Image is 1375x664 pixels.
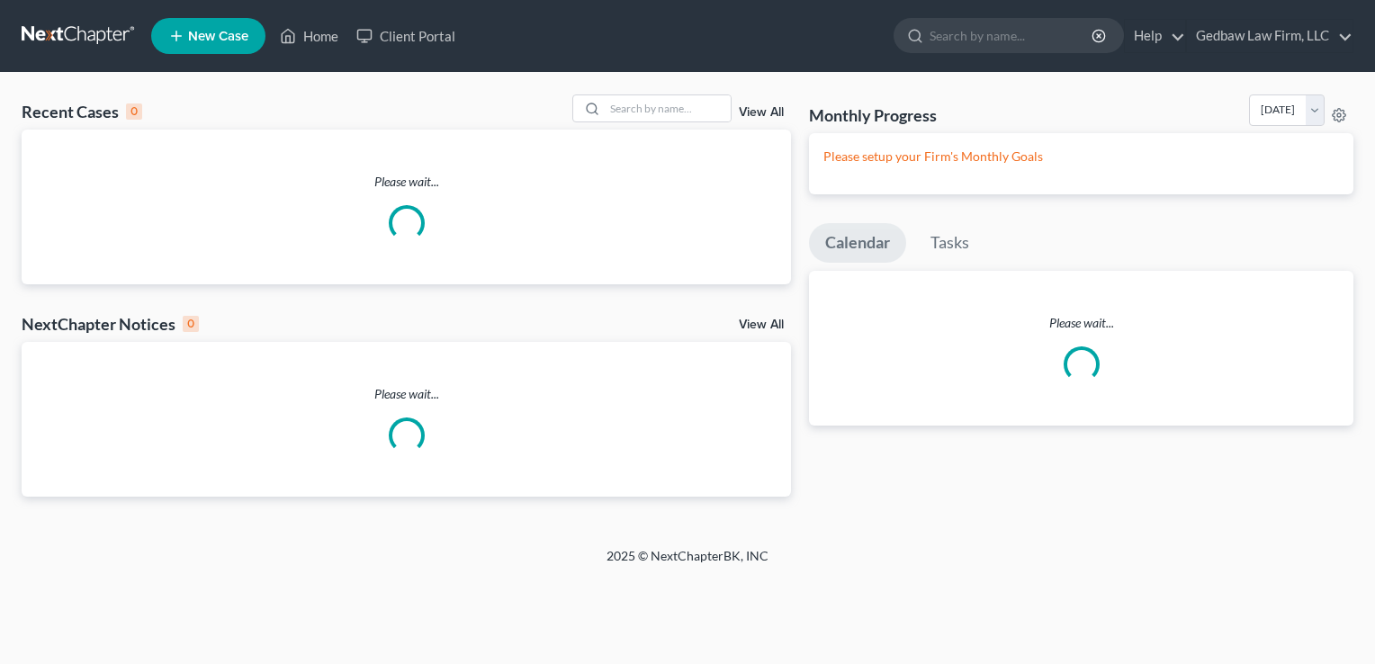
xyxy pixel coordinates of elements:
[914,223,985,263] a: Tasks
[809,314,1353,332] p: Please wait...
[188,30,248,43] span: New Case
[739,106,784,119] a: View All
[22,385,791,403] p: Please wait...
[271,20,347,52] a: Home
[823,148,1339,166] p: Please setup your Firm's Monthly Goals
[22,313,199,335] div: NextChapter Notices
[739,319,784,331] a: View All
[809,223,906,263] a: Calendar
[175,547,1200,579] div: 2025 © NextChapterBK, INC
[809,104,937,126] h3: Monthly Progress
[930,19,1094,52] input: Search by name...
[126,103,142,120] div: 0
[22,101,142,122] div: Recent Cases
[347,20,464,52] a: Client Portal
[605,95,731,121] input: Search by name...
[22,173,791,191] p: Please wait...
[1125,20,1185,52] a: Help
[1187,20,1353,52] a: Gedbaw Law Firm, LLC
[183,316,199,332] div: 0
